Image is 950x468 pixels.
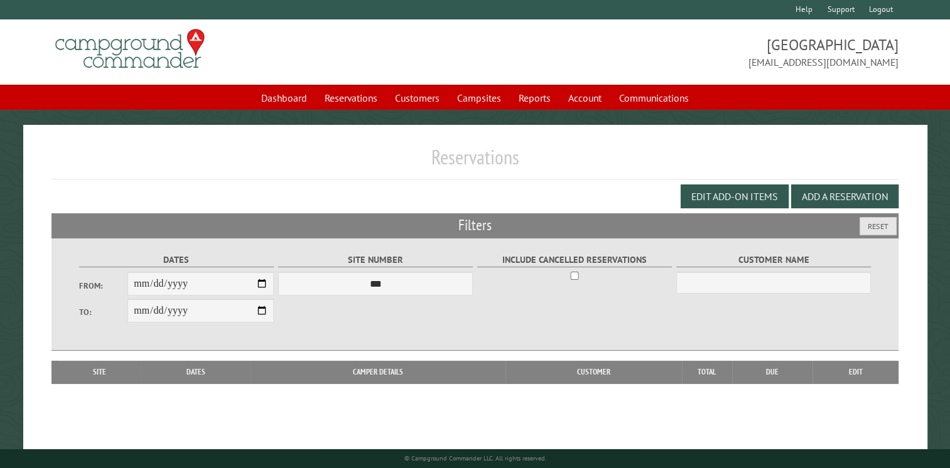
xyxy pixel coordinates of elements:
th: Dates [141,361,251,383]
a: Reports [511,86,558,110]
a: Account [561,86,609,110]
a: Dashboard [254,86,315,110]
label: Dates [79,253,274,267]
label: From: [79,280,128,292]
th: Edit [812,361,899,383]
label: Customer Name [676,253,872,267]
th: Customer [505,361,682,383]
span: [GEOGRAPHIC_DATA] [EMAIL_ADDRESS][DOMAIN_NAME] [475,35,899,70]
small: © Campground Commander LLC. All rights reserved. [404,454,546,462]
a: Reservations [317,86,385,110]
a: Campsites [450,86,509,110]
button: Reset [860,217,897,235]
button: Edit Add-on Items [681,184,789,208]
h2: Filters [51,213,899,237]
label: To: [79,306,128,318]
label: Site Number [278,253,473,267]
button: Add a Reservation [791,184,899,208]
th: Total [682,361,732,383]
a: Communications [612,86,696,110]
th: Camper Details [251,361,505,383]
th: Site [58,361,141,383]
a: Customers [387,86,447,110]
label: Include Cancelled Reservations [477,253,672,267]
img: Campground Commander [51,24,208,73]
th: Due [732,361,812,383]
h1: Reservations [51,145,899,179]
